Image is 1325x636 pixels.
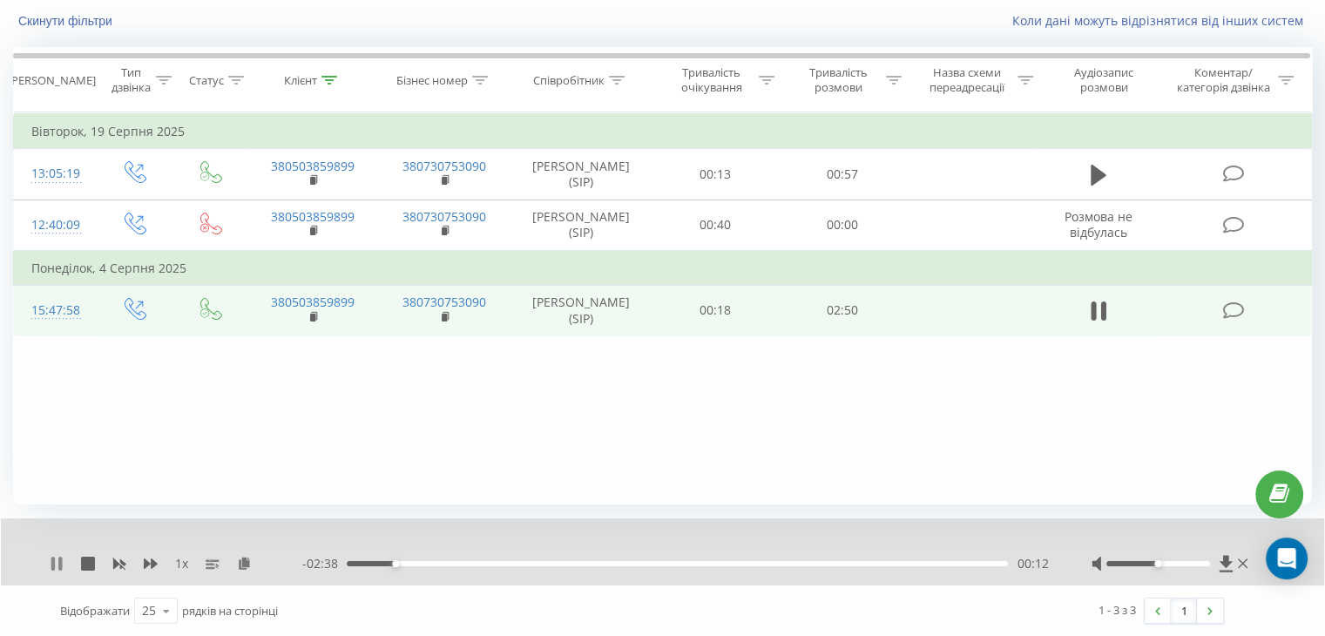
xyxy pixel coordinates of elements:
[14,251,1312,286] td: Понеділок, 4 Серпня 2025
[271,208,355,225] a: 380503859899
[402,294,486,310] a: 380730753090
[189,73,224,88] div: Статус
[1171,599,1197,623] a: 1
[1154,560,1161,567] div: Accessibility label
[1172,65,1274,95] div: Коментар/категорія дзвінка
[60,603,130,619] span: Відображати
[652,200,779,251] td: 00:40
[779,200,905,251] td: 00:00
[1099,601,1136,619] div: 1 - 3 з 3
[271,158,355,174] a: 380503859899
[284,73,317,88] div: Клієнт
[142,602,156,619] div: 25
[1053,65,1155,95] div: Аудіозапис розмови
[175,555,188,572] span: 1 x
[31,294,78,328] div: 15:47:58
[510,200,652,251] td: [PERSON_NAME] (SIP)
[14,114,1312,149] td: Вівторок, 19 Серпня 2025
[779,149,905,200] td: 00:57
[8,73,96,88] div: [PERSON_NAME]
[110,65,151,95] div: Тип дзвінка
[402,158,486,174] a: 380730753090
[182,603,278,619] span: рядків на сторінці
[1017,555,1048,572] span: 00:12
[779,285,905,335] td: 02:50
[1065,208,1132,240] span: Розмова не відбулась
[510,149,652,200] td: [PERSON_NAME] (SIP)
[510,285,652,335] td: [PERSON_NAME] (SIP)
[392,560,399,567] div: Accessibility label
[1012,12,1312,29] a: Коли дані можуть відрізнятися вiд інших систем
[668,65,755,95] div: Тривалість очікування
[1266,538,1308,579] div: Open Intercom Messenger
[652,149,779,200] td: 00:13
[31,157,78,191] div: 13:05:19
[31,208,78,242] div: 12:40:09
[794,65,882,95] div: Тривалість розмови
[533,73,605,88] div: Співробітник
[652,285,779,335] td: 00:18
[396,73,468,88] div: Бізнес номер
[402,208,486,225] a: 380730753090
[13,13,121,29] button: Скинути фільтри
[271,294,355,310] a: 380503859899
[922,65,1013,95] div: Назва схеми переадресації
[302,555,347,572] span: - 02:38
